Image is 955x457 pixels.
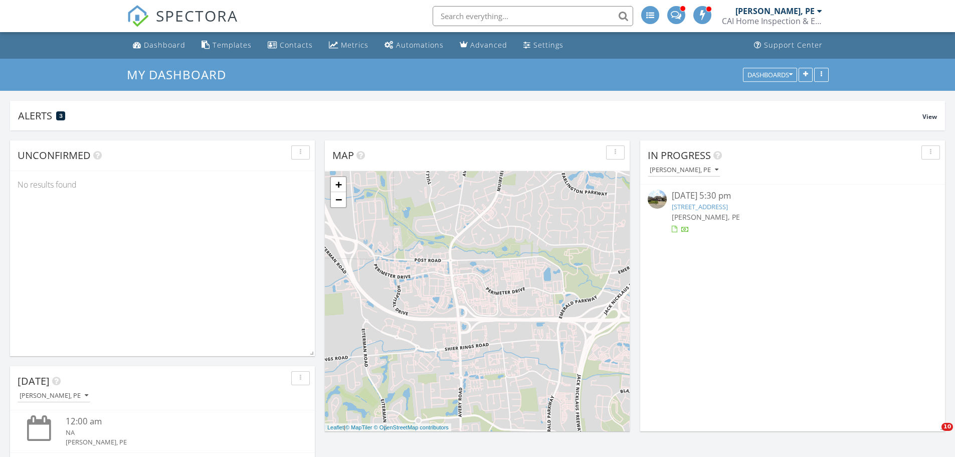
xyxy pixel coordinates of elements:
[20,392,88,399] div: [PERSON_NAME], PE
[672,190,913,202] div: [DATE] 5:30 pm
[66,428,283,437] div: NA
[922,112,937,121] span: View
[331,192,346,207] a: Zoom out
[127,66,235,83] a: My Dashboard
[456,36,511,55] a: Advanced
[648,190,937,234] a: [DATE] 5:30 pm [STREET_ADDRESS] [PERSON_NAME], PE
[18,109,922,122] div: Alerts
[750,36,827,55] a: Support Center
[735,6,815,16] div: [PERSON_NAME], PE
[519,36,567,55] a: Settings
[341,40,368,50] div: Metrics
[433,6,633,26] input: Search everything...
[129,36,189,55] a: Dashboard
[648,164,720,177] button: [PERSON_NAME], PE
[144,40,185,50] div: Dashboard
[332,148,354,162] span: Map
[672,202,728,211] a: [STREET_ADDRESS]
[66,415,283,428] div: 12:00 am
[648,148,711,162] span: In Progress
[198,36,256,55] a: Templates
[331,177,346,192] a: Zoom in
[396,40,444,50] div: Automations
[380,36,448,55] a: Automations (Advanced)
[127,5,149,27] img: The Best Home Inspection Software - Spectora
[764,40,823,50] div: Support Center
[470,40,507,50] div: Advanced
[747,71,793,78] div: Dashboards
[325,423,451,432] div: |
[59,112,63,119] span: 3
[327,424,344,430] a: Leaflet
[18,148,91,162] span: Unconfirmed
[941,423,953,431] span: 10
[18,374,50,388] span: [DATE]
[18,389,90,403] button: [PERSON_NAME], PE
[650,167,718,174] div: [PERSON_NAME], PE
[374,424,449,430] a: © OpenStreetMap contributors
[722,16,822,26] div: CAI Home Inspection & Engineering
[672,212,740,222] span: [PERSON_NAME], PE
[213,40,252,50] div: Templates
[156,5,238,26] span: SPECTORA
[66,437,283,447] div: [PERSON_NAME], PE
[280,40,313,50] div: Contacts
[325,36,372,55] a: Metrics
[743,68,797,82] button: Dashboards
[345,424,372,430] a: © MapTiler
[921,423,945,447] iframe: Intercom live chat
[648,190,667,209] img: streetview
[533,40,563,50] div: Settings
[10,171,315,198] div: No results found
[264,36,317,55] a: Contacts
[127,14,238,35] a: SPECTORA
